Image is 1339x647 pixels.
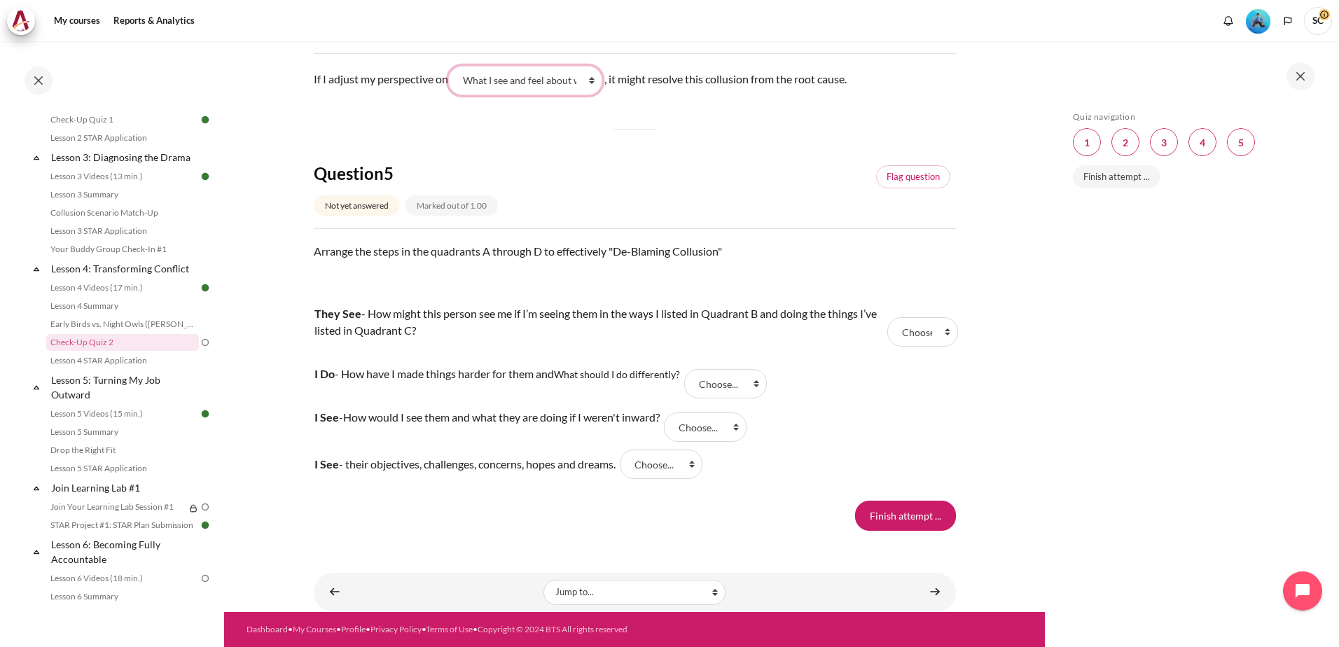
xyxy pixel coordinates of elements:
[321,578,349,606] a: ◄ Early Birds vs. Night Owls (Macro's Story)
[199,572,211,585] img: To do
[1073,111,1308,197] section: Blocks
[314,195,400,216] div: Not yet answered
[1227,128,1255,156] a: 5
[1277,11,1298,32] button: Languages
[478,624,627,634] a: Copyright © 2024 BTS All rights reserved
[29,151,43,165] span: Collapse
[1304,7,1332,35] span: SC
[314,305,883,339] p: - How might this person see me if I’m seeing them in the ways I listed in Quadrant B and doing th...
[46,130,199,146] a: Lesson 2 STAR Application
[314,410,339,424] strong: I See
[1246,9,1270,34] img: Level #3
[1304,7,1332,35] a: User menu
[384,163,394,183] span: 5
[29,380,43,394] span: Collapse
[46,223,199,239] a: Lesson 3 STAR Application
[370,624,422,634] a: Privacy Policy
[314,162,578,184] h4: Question
[1218,11,1239,32] div: Show notification window with no new notifications
[199,336,211,349] img: To do
[921,578,949,606] a: Lesson 4 STAR Application ►
[46,241,199,258] a: Your Buddy Group Check-In #1
[46,111,199,128] a: Check-Up Quiz 1
[314,455,616,473] td: - their objectives, challenges, concerns, hopes and dreams.
[49,535,199,569] a: Lesson 6: Becoming Fully Accountable
[49,478,199,497] a: Join Learning Lab #1
[314,243,956,277] p: Arrange the steps in the quadrants A through D to effectively "De-Blaming Collusion"
[46,316,199,333] a: Early Birds vs. Night Owls ([PERSON_NAME]'s Story)
[199,281,211,294] img: Done
[11,11,31,32] img: Architeck
[46,442,199,459] a: Drop the Right Fit
[49,148,199,167] a: Lesson 3: Diagnosing the Drama
[247,624,288,634] a: Dashboard
[46,517,199,534] a: STAR Project #1: STAR Plan Submission
[1246,8,1270,34] div: Level #3
[247,623,671,636] div: • • • • •
[46,186,199,203] a: Lesson 3 Summary
[855,501,956,530] input: Finish attempt ...
[46,334,199,351] a: Check-Up Quiz 2
[1111,128,1139,156] a: 2
[405,195,498,216] div: Marked out of 1.00
[46,424,199,440] a: Lesson 5 Summary
[876,165,950,189] a: Flagged
[314,307,361,320] strong: They See
[46,606,199,623] a: Time to Meet with and Brief Your Boss #1
[29,262,43,276] span: Collapse
[314,410,343,424] span: -
[7,7,42,35] a: Architeck Architeck
[49,7,105,35] a: My courses
[1188,128,1216,156] a: 4
[29,481,43,495] span: Collapse
[314,409,660,426] p: How would I see them and what they are doing if I weren't inward?
[199,519,211,531] img: Done
[1073,111,1308,123] h5: Quiz navigation
[46,352,199,369] a: Lesson 4 STAR Application
[341,624,366,634] a: Profile
[46,204,199,221] a: Collusion Scenario Match-Up
[199,170,211,183] img: Done
[1073,128,1101,156] a: 1
[46,298,199,314] a: Lesson 4 Summary
[1240,8,1276,34] a: Level #3
[46,460,199,477] a: Lesson 5 STAR Application
[293,624,336,634] a: My Courses
[29,545,43,559] span: Collapse
[426,624,473,634] a: Terms of Use
[314,457,339,471] strong: I See
[1150,128,1178,156] a: 3
[49,259,199,278] a: Lesson 4: Transforming Conflict
[199,113,211,126] img: Done
[46,499,185,515] a: Join Your Learning Lab Session #1
[314,366,680,382] p: - How have I made things harder for them and
[199,501,211,513] img: To do
[314,66,956,95] div: If I adjust my perspective on , it might resolve this collusion from the root cause.
[109,7,200,35] a: Reports & Analytics
[314,367,335,380] strong: I Do
[46,279,199,296] a: Lesson 4 Videos (17 min.)
[46,405,199,422] a: Lesson 5 Videos (15 min.)
[49,370,199,404] a: Lesson 5: Turning My Job Outward
[554,368,680,380] span: What should I do differently?
[1073,165,1160,189] a: Finish attempt ...
[46,570,199,587] a: Lesson 6 Videos (18 min.)
[46,168,199,185] a: Lesson 3 Videos (13 min.)
[199,408,211,420] img: Done
[46,588,199,605] a: Lesson 6 Summary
